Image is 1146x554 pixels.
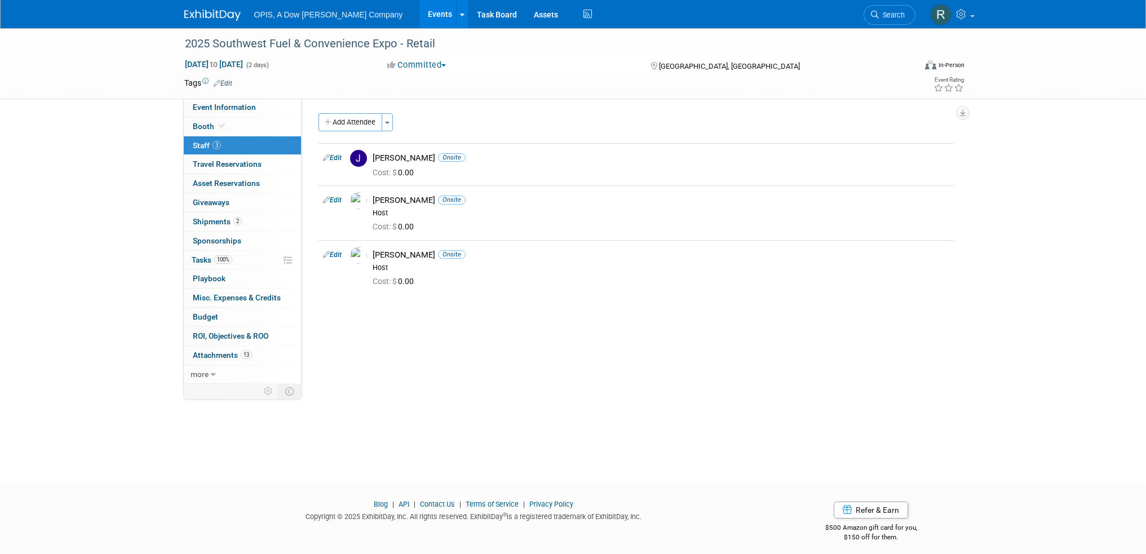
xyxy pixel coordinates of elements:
span: 2 [233,217,242,225]
button: Committed [383,59,450,71]
span: | [411,500,418,508]
img: Renee Ortner [930,4,952,25]
img: ExhibitDay [184,10,241,21]
span: 3 [213,141,221,149]
div: [PERSON_NAME] [373,153,949,163]
a: Terms of Service [466,500,519,508]
a: Privacy Policy [529,500,573,508]
span: Staff [193,141,221,150]
span: more [191,370,209,379]
span: Misc. Expenses & Credits [193,293,281,302]
span: 13 [241,351,252,359]
span: Event Information [193,103,256,112]
a: Edit [214,79,232,87]
div: Event Rating [933,77,964,83]
span: Onsite [438,153,466,162]
a: Giveaways [184,193,301,212]
span: (2 days) [245,61,269,69]
img: Format-Inperson.png [925,60,936,69]
a: Blog [374,500,388,508]
a: Staff3 [184,136,301,155]
span: 0.00 [373,277,418,286]
span: ROI, Objectives & ROO [193,331,268,340]
span: Cost: $ [373,222,398,231]
div: $500 Amazon gift card for you, [780,516,962,542]
span: Cost: $ [373,277,398,286]
div: [PERSON_NAME] [373,250,949,260]
span: | [520,500,528,508]
sup: ® [503,512,507,518]
div: Host [373,209,949,218]
span: | [457,500,464,508]
div: 2025 Southwest Fuel & Convenience Expo - Retail [181,34,899,54]
a: Refer & Earn [834,502,908,518]
td: Tags [184,77,232,88]
span: Giveaways [193,198,229,207]
span: 100% [214,255,232,264]
span: Attachments [193,351,252,360]
span: Budget [193,312,218,321]
div: Event Format [849,59,965,76]
a: Event Information [184,98,301,117]
span: Booth [193,122,227,131]
span: | [390,500,397,508]
span: 0.00 [373,222,418,231]
span: Travel Reservations [193,159,262,169]
td: Toggle Event Tabs [278,384,301,398]
div: In-Person [938,61,964,69]
a: Asset Reservations [184,174,301,193]
a: ROI, Objectives & ROO [184,327,301,345]
span: Sponsorships [193,236,241,245]
a: API [399,500,409,508]
a: Edit [323,196,342,204]
a: Tasks100% [184,251,301,269]
a: Sponsorships [184,232,301,250]
span: Cost: $ [373,168,398,177]
a: Playbook [184,269,301,288]
img: J.jpg [350,150,367,167]
span: Shipments [193,217,242,226]
span: [GEOGRAPHIC_DATA], [GEOGRAPHIC_DATA] [659,62,800,70]
a: Shipments2 [184,212,301,231]
span: Onsite [438,196,466,204]
a: more [184,365,301,384]
span: to [209,60,219,69]
a: Search [864,5,915,25]
a: Contact Us [420,500,455,508]
span: Playbook [193,274,225,283]
a: Misc. Expenses & Credits [184,289,301,307]
span: 0.00 [373,168,418,177]
a: Booth [184,117,301,136]
div: Host [373,263,949,272]
button: Add Attendee [318,113,382,131]
i: Booth reservation complete [219,123,225,129]
a: Edit [323,251,342,259]
div: Copyright © 2025 ExhibitDay, Inc. All rights reserved. ExhibitDay is a registered trademark of Ex... [184,509,764,522]
span: [DATE] [DATE] [184,59,244,69]
span: OPIS, A Dow [PERSON_NAME] Company [254,10,403,19]
div: [PERSON_NAME] [373,195,949,206]
span: Search [879,11,905,19]
a: Budget [184,308,301,326]
a: Travel Reservations [184,155,301,174]
span: Tasks [192,255,232,264]
div: $150 off for them. [780,533,962,542]
span: Onsite [438,250,466,259]
span: Asset Reservations [193,179,260,188]
a: Edit [323,154,342,162]
a: Attachments13 [184,346,301,365]
td: Personalize Event Tab Strip [259,384,278,398]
